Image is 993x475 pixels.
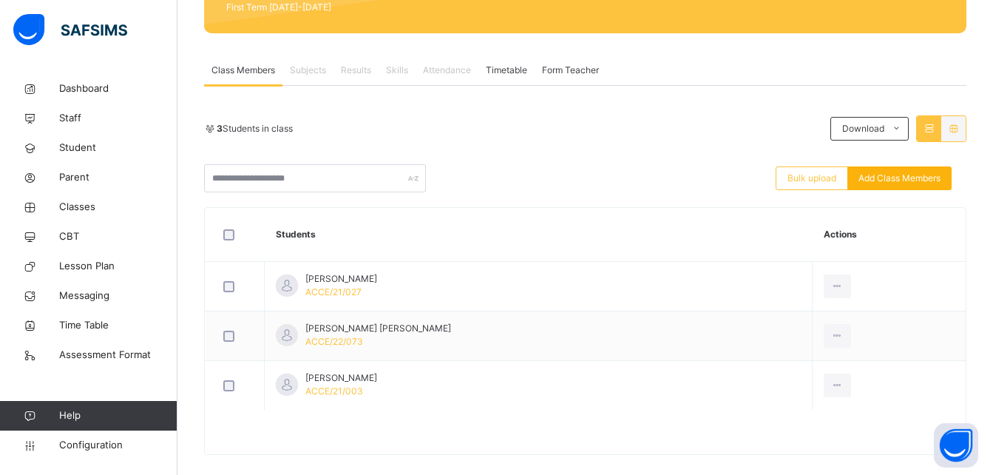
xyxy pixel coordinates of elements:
span: Form Teacher [542,64,599,77]
span: [PERSON_NAME] [305,371,377,385]
span: Parent [59,170,177,185]
span: Skills [386,64,408,77]
span: Lesson Plan [59,259,177,274]
span: [PERSON_NAME] [305,272,377,286]
span: Classes [59,200,177,215]
img: safsims [13,14,127,45]
b: 3 [217,123,223,134]
span: ACCE/21/027 [305,286,362,297]
span: CBT [59,229,177,244]
span: Staff [59,111,177,126]
span: Add Class Members [858,172,941,185]
span: Bulk upload [787,172,836,185]
span: Assessment Format [59,348,177,363]
span: Class Members [211,64,275,77]
span: Subjects [290,64,326,77]
span: [PERSON_NAME] [PERSON_NAME] [305,322,451,335]
span: Student [59,141,177,155]
span: Dashboard [59,81,177,96]
span: Messaging [59,289,177,303]
span: ACCE/22/073 [305,336,363,347]
span: Configuration [59,438,177,453]
span: Help [59,408,177,423]
th: Students [265,208,813,262]
span: Attendance [423,64,471,77]
span: Students in class [217,122,293,135]
span: Results [341,64,371,77]
button: Open asap [934,423,978,468]
span: Time Table [59,318,177,333]
span: ACCE/21/003 [305,385,363,397]
span: Download [842,122,884,135]
span: Timetable [486,64,527,77]
th: Actions [813,208,966,262]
